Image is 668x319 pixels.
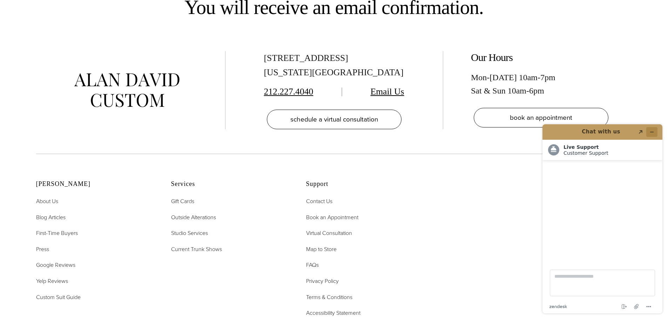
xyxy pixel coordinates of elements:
a: Book an Appointment [306,213,358,222]
a: Gift Cards [171,197,194,206]
span: Map to Store [306,245,337,253]
a: Press [36,245,49,254]
h2: [PERSON_NAME] [36,180,154,188]
span: First-Time Buyers [36,229,78,237]
span: Terms & Conditions [306,293,352,301]
a: Virtual Consultation [306,229,352,238]
a: Google Reviews [36,261,75,270]
a: Custom Suit Guide [36,293,81,302]
h2: Our Hours [471,51,611,64]
a: Current Trunk Shows [171,245,222,254]
span: Google Reviews [36,261,75,269]
a: book an appointment [474,108,608,127]
span: Custom Suit Guide [36,293,81,301]
a: Email Us [371,86,404,97]
a: Studio Services [171,229,208,238]
a: 212.227.4040 [264,86,313,97]
h2: Support [306,180,424,188]
nav: Support Footer Nav [306,197,424,318]
span: Privacy Policy [306,277,339,285]
div: [STREET_ADDRESS] [US_STATE][GEOGRAPHIC_DATA] [264,51,404,80]
span: Accessibility Statement [306,309,360,317]
nav: Services Footer Nav [171,197,289,254]
span: book an appointment [510,112,572,123]
h2: Services [171,180,289,188]
div: Mon-[DATE] 10am-7pm Sat & Sun 10am-6pm [471,71,611,98]
span: Press [36,245,49,253]
span: Chat [15,5,30,11]
span: Contact Us [306,197,332,205]
span: Gift Cards [171,197,194,205]
a: Accessibility Statement [306,308,360,318]
a: Privacy Policy [306,277,339,286]
a: schedule a virtual consultation [267,110,402,129]
a: Terms & Conditions [306,293,352,302]
span: Current Trunk Shows [171,245,222,253]
span: schedule a virtual consultation [290,114,378,124]
span: Virtual Consultation [306,229,352,237]
a: FAQs [306,261,319,270]
iframe: Find more information here [537,119,668,319]
a: Blog Articles [36,213,66,222]
span: Studio Services [171,229,208,237]
a: Map to Store [306,245,337,254]
a: About Us [36,197,58,206]
a: First-Time Buyers [36,229,78,238]
nav: Alan David Footer Nav [36,197,154,301]
a: Outside Alterations [171,213,216,222]
a: Contact Us [306,197,332,206]
img: alan david custom [74,73,180,107]
span: Yelp Reviews [36,277,68,285]
span: FAQs [306,261,319,269]
a: Yelp Reviews [36,277,68,286]
span: About Us [36,197,58,205]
